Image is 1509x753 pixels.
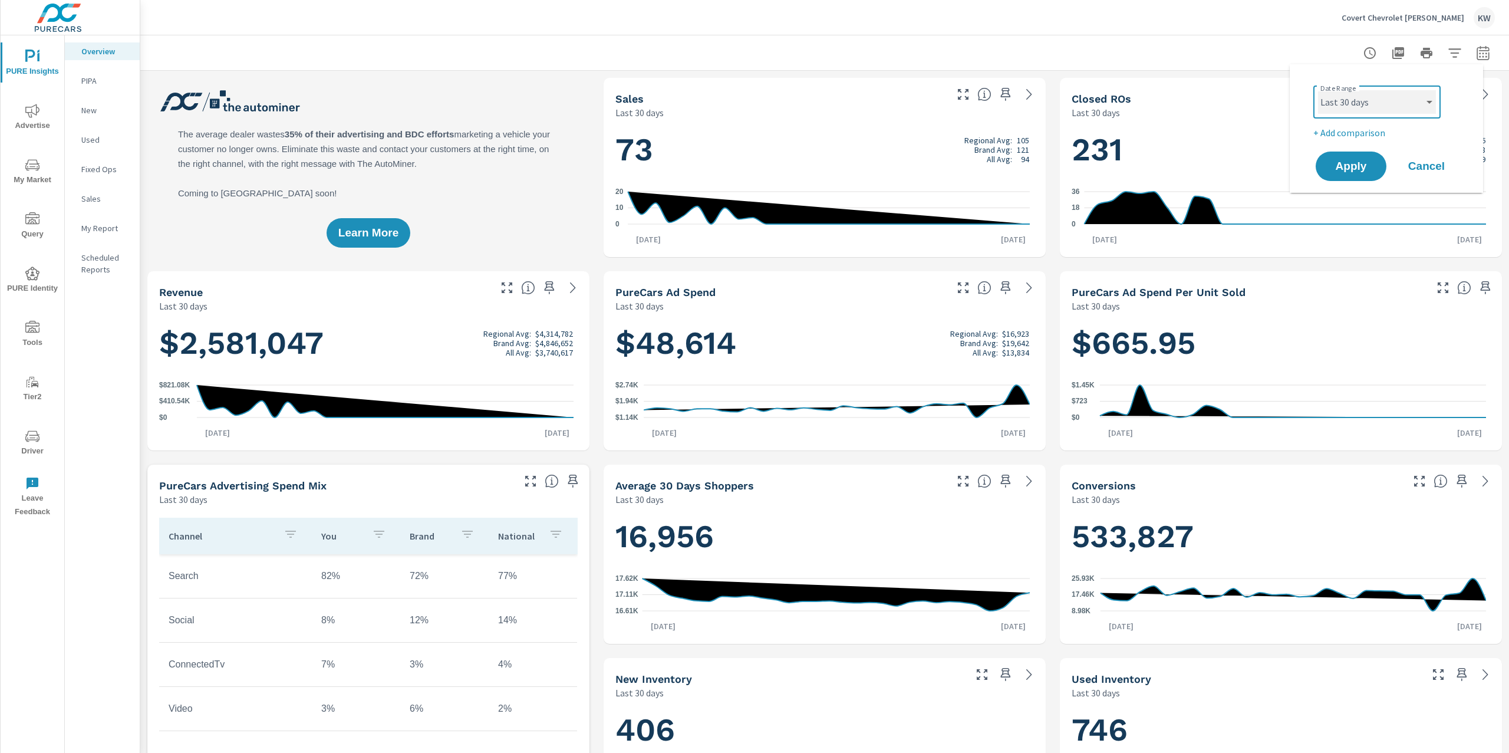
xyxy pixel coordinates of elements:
h1: 231 [1072,130,1490,170]
text: 0 [1072,220,1076,228]
span: Leave Feedback [4,476,61,519]
p: 105 [1017,136,1029,145]
h5: PureCars Ad Spend Per Unit Sold [1072,286,1246,298]
p: Last 30 days [159,492,207,507]
p: Last 30 days [1072,299,1120,313]
p: Last 30 days [159,299,207,313]
button: Print Report [1415,41,1438,65]
p: All Avg: [506,348,531,357]
span: Save this to your personalized report [996,278,1015,297]
h5: Sales [615,93,644,105]
button: Make Fullscreen [1434,278,1452,297]
p: [DATE] [644,427,685,439]
a: See more details in report [1020,278,1039,297]
div: My Report [65,219,140,237]
span: Tools [4,321,61,350]
text: 17.46K [1072,591,1095,599]
p: Regional Avg: [483,329,531,338]
button: Learn More [327,218,410,248]
p: [DATE] [1101,620,1142,632]
button: Select Date Range [1471,41,1495,65]
a: See more details in report [1020,472,1039,491]
p: 121 [1017,145,1029,154]
button: "Export Report to PDF" [1386,41,1410,65]
p: All Avg: [973,348,998,357]
p: Brand Avg: [493,338,531,348]
span: Apply [1327,161,1375,172]
text: 10 [615,204,624,212]
h5: Conversions [1072,479,1136,492]
td: 3% [400,650,489,679]
p: New [81,104,130,116]
div: Fixed Ops [65,160,140,178]
button: Make Fullscreen [973,665,991,684]
p: Scheduled Reports [81,252,130,275]
span: Save this to your personalized report [540,278,559,297]
span: Save this to your personalized report [1452,665,1471,684]
span: Save this to your personalized report [996,472,1015,491]
p: $19,642 [1002,338,1029,348]
td: 14% [489,606,577,635]
td: 3% [312,694,400,724]
text: $1.45K [1072,381,1095,389]
td: 6% [400,694,489,724]
p: [DATE] [536,427,578,439]
span: Driver [4,429,61,458]
button: Apply [1316,152,1386,181]
td: 2% [489,694,577,724]
div: Overview [65,42,140,60]
p: Last 30 days [615,686,664,700]
text: $410.54K [159,397,190,406]
p: Last 30 days [615,299,664,313]
span: The number of dealer-specified goals completed by a visitor. [Source: This data is provided by th... [1434,474,1448,488]
button: Make Fullscreen [521,472,540,491]
text: $1.14K [615,413,638,422]
p: [DATE] [1084,234,1125,245]
p: My Report [81,222,130,234]
p: [DATE] [643,620,684,632]
span: Save this to your personalized report [996,85,1015,104]
p: 94 [1021,154,1029,164]
span: Tier2 [4,375,61,404]
td: Search [159,561,312,591]
h1: 73 [615,130,1034,170]
a: See more details in report [1020,665,1039,684]
h5: PureCars Ad Spend [615,286,716,298]
p: PIPA [81,75,130,87]
h1: $665.95 [1072,323,1490,363]
text: $2.74K [615,381,638,389]
button: Make Fullscreen [954,278,973,297]
td: ConnectedTv [159,650,312,679]
span: Save this to your personalized report [1476,278,1495,297]
text: 0 [615,220,620,228]
p: Brand [410,530,451,542]
a: See more details in report [1476,85,1495,104]
button: Make Fullscreen [954,472,973,491]
p: $4,314,782 [535,329,573,338]
text: $821.08K [159,381,190,389]
text: $723 [1072,397,1088,406]
p: Last 30 days [615,492,664,507]
button: Cancel [1391,152,1462,181]
text: 25.93K [1072,574,1095,583]
p: [DATE] [993,620,1034,632]
div: KW [1474,7,1495,28]
h5: Closed ROs [1072,93,1131,105]
h5: PureCars Advertising Spend Mix [159,479,327,492]
div: nav menu [1,35,64,524]
span: Save this to your personalized report [996,665,1015,684]
button: Make Fullscreen [497,278,516,297]
p: Covert Chevrolet [PERSON_NAME] [1342,12,1464,23]
p: [DATE] [1449,620,1490,632]
td: 4% [489,650,577,679]
a: See more details in report [1020,85,1039,104]
div: Used [65,131,140,149]
button: Make Fullscreen [1410,472,1429,491]
h1: $48,614 [615,323,1034,363]
p: $13,834 [1002,348,1029,357]
td: 8% [312,606,400,635]
p: Regional Avg: [950,329,998,338]
td: 7% [312,650,400,679]
h1: 16,956 [615,517,1034,557]
span: Save this to your personalized report [564,472,582,491]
